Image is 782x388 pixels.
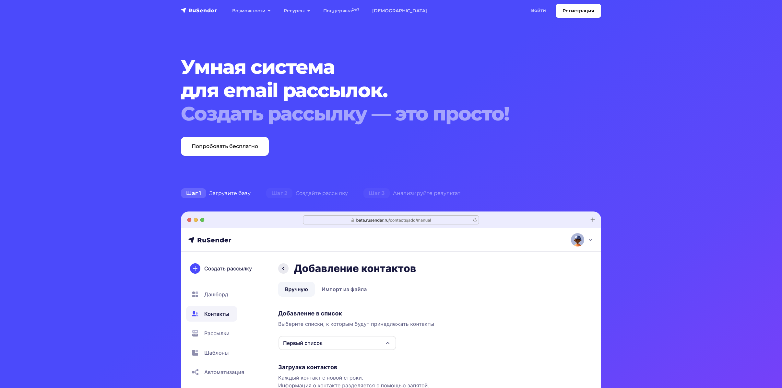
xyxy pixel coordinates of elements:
div: Создать рассылку — это просто! [181,102,565,125]
img: RuSender [181,7,217,14]
a: Попробовать бесплатно [181,137,269,156]
div: Загрузите базу [173,187,258,200]
a: Войти [525,4,552,17]
a: Ресурсы [277,4,316,17]
a: [DEMOGRAPHIC_DATA] [366,4,433,17]
div: Создайте рассылку [258,187,356,200]
a: Возможности [226,4,277,17]
div: Анализируйте результат [356,187,468,200]
span: Шаг 1 [181,188,206,199]
sup: 24/7 [352,7,359,12]
a: Регистрация [556,4,601,18]
h1: Умная система для email рассылок. [181,55,565,125]
span: Шаг 2 [266,188,292,199]
a: Поддержка24/7 [317,4,366,17]
span: Шаг 3 [363,188,390,199]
